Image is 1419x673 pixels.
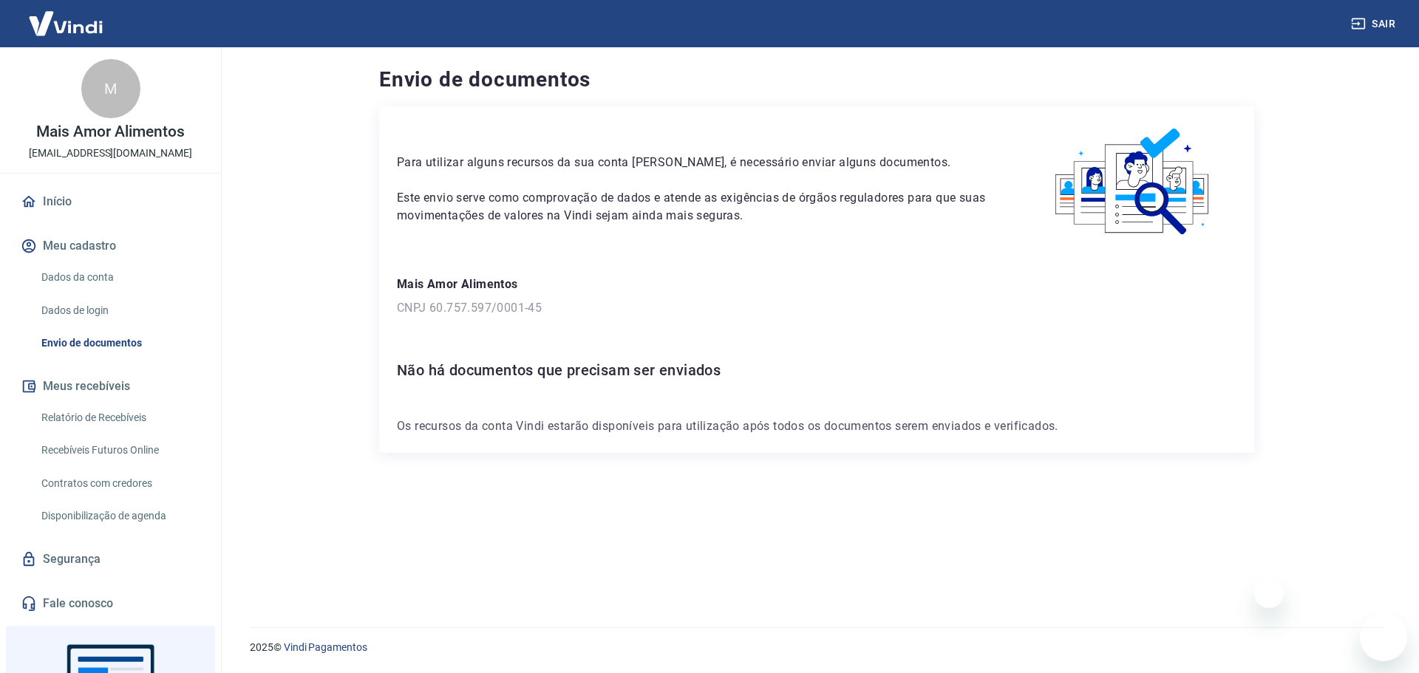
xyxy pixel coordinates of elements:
a: Recebíveis Futuros Online [35,435,203,465]
iframe: Botão para abrir a janela de mensagens [1360,614,1407,661]
p: Os recursos da conta Vindi estarão disponíveis para utilização após todos os documentos serem env... [397,417,1236,435]
img: Vindi [18,1,114,46]
div: M [81,59,140,118]
button: Sair [1348,10,1401,38]
img: waiting_documents.41d9841a9773e5fdf392cede4d13b617.svg [1030,124,1236,240]
p: Para utilizar alguns recursos da sua conta [PERSON_NAME], é necessário enviar alguns documentos. [397,154,995,171]
p: Mais Amor Alimentos [36,124,184,140]
button: Meus recebíveis [18,370,203,403]
h6: Não há documentos que precisam ser enviados [397,358,1236,382]
iframe: Fechar mensagem [1254,578,1284,608]
p: [EMAIL_ADDRESS][DOMAIN_NAME] [29,146,192,161]
a: Segurança [18,543,203,575]
a: Dados de login [35,295,203,326]
a: Relatório de Recebíveis [35,403,203,433]
a: Contratos com credores [35,468,203,499]
a: Início [18,185,203,218]
p: 2025 © [250,640,1384,655]
button: Meu cadastro [18,230,203,262]
a: Envio de documentos [35,328,203,358]
p: CNPJ 60.757.597/0001-45 [397,299,1236,317]
p: Este envio serve como comprovação de dados e atende as exigências de órgãos reguladores para que ... [397,189,995,225]
a: Dados da conta [35,262,203,293]
a: Disponibilização de agenda [35,501,203,531]
p: Mais Amor Alimentos [397,276,1236,293]
a: Vindi Pagamentos [284,641,367,653]
a: Fale conosco [18,587,203,620]
h4: Envio de documentos [379,65,1254,95]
